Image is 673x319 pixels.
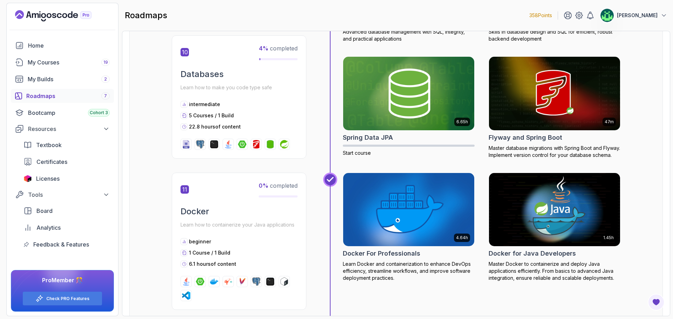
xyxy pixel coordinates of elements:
[215,112,234,118] span: / 1 Build
[11,89,114,103] a: roadmaps
[11,106,114,120] a: bootcamp
[28,58,110,67] div: My Courses
[19,221,114,235] a: analytics
[182,291,190,300] img: vscode logo
[90,110,108,116] span: Cohort 3
[182,277,190,286] img: java logo
[189,250,210,256] span: 1 Course
[36,207,53,215] span: Board
[456,235,468,241] p: 4.64h
[343,150,371,156] span: Start course
[343,28,475,42] p: Advanced database management with SQL, integrity, and practical applications
[28,125,110,133] div: Resources
[489,249,576,258] h2: Docker for Java Developers
[181,185,189,194] span: 11
[103,60,108,65] span: 19
[266,140,274,148] img: spring-data-jpa logo
[104,76,107,82] span: 2
[181,220,298,230] p: Learn how to containerize your Java applications
[238,277,246,286] img: maven logo
[181,48,189,56] span: 10
[343,57,474,130] img: Spring Data JPA card
[189,123,241,130] p: 22.8 hours of content
[280,277,288,286] img: bash logo
[22,291,102,306] button: Check PRO Features
[181,206,298,217] h2: Docker
[28,41,110,50] div: Home
[489,56,620,159] a: Flyway and Spring Boot card47mFlyway and Spring BootMaster database migrations with Spring Boot a...
[489,57,620,130] img: Flyway and Spring Boot card
[489,145,620,159] p: Master database migrations with Spring Boot and Flyway. Implement version control for your databa...
[11,123,114,135] button: Resources
[189,101,220,108] p: intermediate
[210,277,218,286] img: docker logo
[489,133,562,143] h2: Flyway and Spring Boot
[181,83,298,92] p: Learn how to make you code type safe
[489,173,620,247] img: Docker for Java Developers card
[15,10,108,21] a: Landing page
[33,240,89,249] span: Feedback & Features
[343,249,420,258] h2: Docker For Professionals
[224,140,232,148] img: java logo
[11,188,114,201] button: Tools
[11,39,114,53] a: home
[28,75,110,83] div: My Builds
[11,55,114,69] a: courses
[189,238,211,245] p: beginner
[189,261,236,268] p: 6.1 hours of content
[259,182,298,189] span: completed
[23,175,32,182] img: jetbrains icon
[104,93,107,99] span: 7
[603,235,614,241] p: 1.45h
[343,173,474,247] img: Docker For Professionals card
[36,223,61,232] span: Analytics
[196,277,204,286] img: spring-boot logo
[489,261,620,282] p: Master Docker to containerize and deploy Java applications efficiently. From basics to advanced J...
[617,12,658,19] p: [PERSON_NAME]
[36,158,67,166] span: Certificates
[600,8,667,22] button: user profile image[PERSON_NAME]
[182,140,190,148] img: sql logo
[189,112,213,118] span: 5 Courses
[252,277,260,286] img: postgres logo
[238,140,246,148] img: spring-boot logo
[181,69,298,80] h2: Databases
[259,45,268,52] span: 4 %
[343,133,393,143] h2: Spring Data JPA
[343,261,475,282] p: Learn Docker and containerization to enhance DevOps efficiency, streamline workflows, and improve...
[210,140,218,148] img: terminal logo
[19,155,114,169] a: certificates
[343,173,475,282] a: Docker For Professionals card4.64hDocker For ProfessionalsLearn Docker and containerization to en...
[28,109,110,117] div: Bootcamp
[36,174,60,183] span: Licenses
[648,294,665,311] button: Open Feedback Button
[529,12,552,19] p: 358 Points
[36,141,62,149] span: Textbook
[489,173,620,282] a: Docker for Java Developers card1.45hDocker for Java DevelopersMaster Docker to containerize and d...
[19,237,114,251] a: feedback
[46,296,89,301] a: Check PRO Features
[600,9,614,22] img: user profile image
[19,172,114,186] a: licenses
[266,277,274,286] img: terminal logo
[456,119,468,125] p: 6.65h
[19,138,114,152] a: textbook
[11,72,114,86] a: builds
[211,250,230,256] span: / 1 Build
[605,119,614,125] p: 47m
[224,277,232,286] img: jib logo
[343,56,475,157] a: Spring Data JPA card6.65hSpring Data JPAStart course
[26,92,110,100] div: Roadmaps
[280,140,288,148] img: spring logo
[259,45,298,52] span: completed
[489,28,620,42] p: Skills in database design and SQL for efficient, robust backend development
[28,190,110,199] div: Tools
[259,182,268,189] span: 0 %
[19,204,114,218] a: board
[196,140,204,148] img: postgres logo
[252,140,260,148] img: flyway logo
[125,10,167,21] h2: roadmaps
